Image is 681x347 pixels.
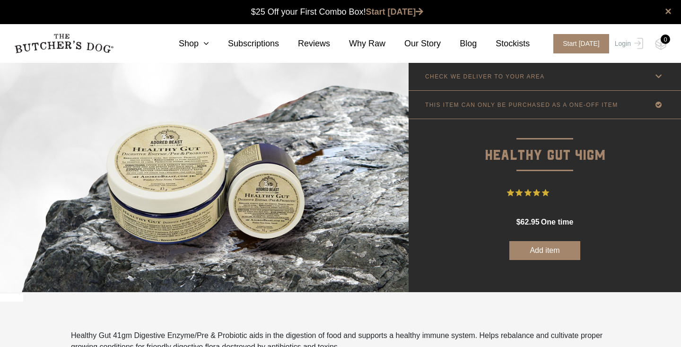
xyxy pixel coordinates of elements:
button: Rated 5 out of 5 stars from 1 reviews. Jump to reviews. [507,186,583,200]
p: THIS ITEM CAN ONLY BE PURCHASED AS A ONE-OFF ITEM [425,102,618,108]
a: Start [DATE] [366,7,424,17]
a: Why Raw [330,37,385,50]
p: CHECK WE DELIVER TO YOUR AREA [425,73,545,80]
a: Login [612,34,643,53]
span: 62.95 [521,218,540,226]
a: Blog [441,37,477,50]
img: TBD_Cart-Empty.png [655,38,667,50]
span: 1 Review [553,186,583,200]
a: CHECK WE DELIVER TO YOUR AREA [409,62,681,90]
div: 0 [661,35,670,44]
button: Add item [509,241,580,260]
a: Stockists [477,37,530,50]
span: $ [516,218,521,226]
a: Reviews [279,37,330,50]
a: Our Story [385,37,441,50]
a: THIS ITEM CAN ONLY BE PURCHASED AS A ONE-OFF ITEM [409,91,681,119]
a: Start [DATE] [544,34,612,53]
a: Shop [160,37,209,50]
a: close [665,6,672,17]
a: Subscriptions [209,37,279,50]
span: Start [DATE] [553,34,609,53]
p: Healthy Gut 41gm [409,119,681,167]
span: one time [541,218,573,226]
